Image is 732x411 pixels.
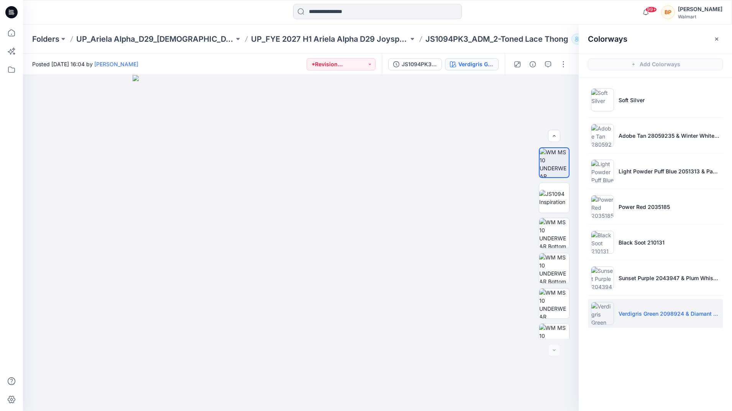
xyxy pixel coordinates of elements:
span: Posted [DATE] 16:04 by [32,60,138,68]
a: Folders [32,34,59,44]
div: Verdigris Green 2098924 & Diamant 2068J [458,60,494,68]
button: 24 [571,34,596,44]
img: WM MS 10 UNDERWEAR Bottom Back wo Avatar [539,253,569,283]
a: [PERSON_NAME] [94,61,138,67]
p: Light Powder Puff Blue 2051313 & Paper Paile 3495J [619,167,720,175]
img: WM MS 10 UNDERWEAR Bottom Front wo Avatar [539,218,569,248]
button: JS1094PK3 2-Toned Lace Thong First Colorway [388,58,442,70]
p: Sunset Purple 2043947 & Plum Whisper 2041609 [619,274,720,282]
img: WM MS 10 UNDERWEAR Bottom Front wo Avatar [539,324,569,354]
a: UP_Ariela Alpha_D29_[DEMOGRAPHIC_DATA] Intimates - Joyspun [76,34,234,44]
a: UP_FYE 2027 H1 Ariela Alpha D29 Joyspun Panties [251,34,409,44]
p: JS1094PK3_ADM_2-Toned Lace Thong [425,34,568,44]
img: Adobe Tan 28059235 & Winter White 212131 [591,124,614,147]
img: Soft Silver [591,88,614,111]
img: Sunset Purple 2043947 & Plum Whisper 2041609 [591,266,614,289]
img: Verdigris Green 2098924 & Diamant 2068J [591,302,614,325]
p: Soft Silver [619,96,645,104]
p: Power Red 2035185 [619,203,670,211]
img: JS1094 Inspiration [539,190,569,206]
div: Walmart [678,14,722,20]
span: 99+ [645,7,657,13]
img: Power Red 2035185 [591,195,614,218]
button: Verdigris Green 2098924 & Diamant 2068J [445,58,499,70]
img: WM MS 10 UNDERWEAR Colorway wo Avatar [540,148,569,177]
p: Adobe Tan 28059235 & Winter White 212131 [619,132,720,140]
img: Light Powder Puff Blue 2051313 & Paper Paile 3495J [591,160,614,183]
div: [PERSON_NAME] [678,5,722,14]
p: Black Soot 210131 [619,238,665,246]
p: Verdigris Green 2098924 & Diamant 2068J [619,310,720,318]
div: JS1094PK3 2-Toned Lace Thong First Colorway [402,60,437,68]
h2: Colorways [588,34,627,44]
img: WM MS 10 UNDERWEAR Colorway wo Avatar [539,289,569,318]
button: Details [527,58,539,70]
img: Black Soot 210131 [591,231,614,254]
div: BP [661,5,675,19]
